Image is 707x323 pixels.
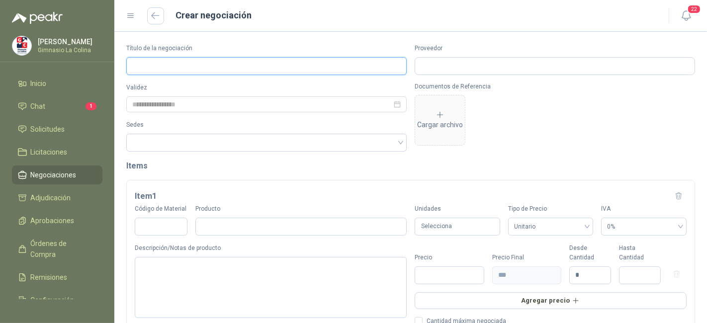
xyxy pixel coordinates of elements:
[135,243,407,253] label: Descripción/Notas de producto
[38,38,100,45] p: [PERSON_NAME]
[12,165,102,184] a: Negociaciones
[677,7,695,25] button: 22
[31,124,65,135] span: Solicitudes
[619,243,661,262] div: Hasta Cantidad
[31,295,75,306] span: Configuración
[31,169,77,180] span: Negociaciones
[38,47,100,53] p: Gimnasio La Colina
[31,147,68,158] span: Licitaciones
[12,268,102,287] a: Remisiones
[31,192,71,203] span: Adjudicación
[12,97,102,116] a: Chat1
[12,234,102,264] a: Órdenes de Compra
[86,102,96,110] span: 1
[31,238,93,260] span: Órdenes de Compra
[415,204,500,214] label: Unidades
[417,110,463,130] div: Cargar archivo
[12,120,102,139] a: Solicitudes
[195,204,407,214] label: Producto
[601,204,687,214] label: IVA
[415,83,695,90] p: Documentos de Referencia
[31,78,47,89] span: Inicio
[415,292,687,309] button: Agregar precio
[514,219,588,234] span: Unitario
[12,12,63,24] img: Logo peakr
[12,211,102,230] a: Aprobaciones
[126,120,407,130] label: Sedes
[12,143,102,161] a: Licitaciones
[415,253,484,262] div: Precio
[12,188,102,207] a: Adjudicación
[607,219,681,234] span: 0%
[31,272,68,283] span: Remisiones
[508,204,594,214] label: Tipo de Precio
[31,101,46,112] span: Chat
[126,44,407,53] label: Título de la negociación
[687,4,701,14] span: 22
[569,243,611,262] div: Desde Cantidad
[126,83,407,92] label: Validez
[135,190,157,203] h3: Item 1
[12,36,31,55] img: Company Logo
[12,74,102,93] a: Inicio
[415,218,500,236] div: Selecciona
[492,253,562,262] div: Precio Final
[126,160,695,172] h2: Items
[135,204,187,214] label: Código de Material
[415,44,695,53] label: Proveedor
[176,8,252,22] h1: Crear negociación
[31,215,75,226] span: Aprobaciones
[12,291,102,310] a: Configuración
